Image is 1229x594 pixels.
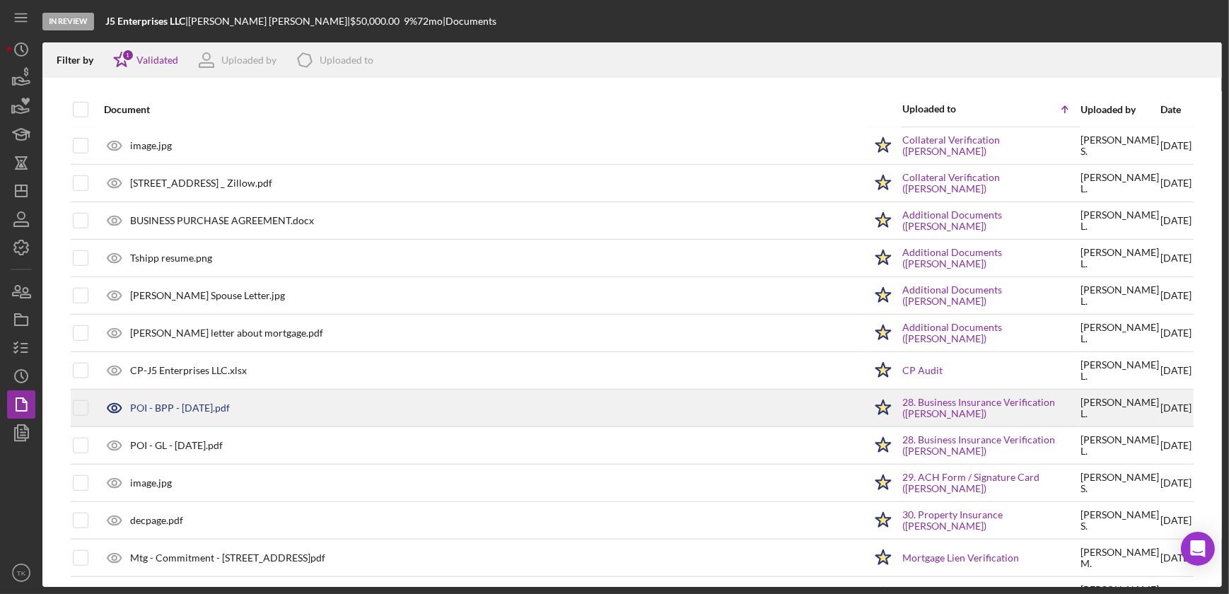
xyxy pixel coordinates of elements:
div: image.jpg [130,477,172,489]
div: [DATE] [1160,315,1192,351]
b: J5 Enterprises LLC [105,15,185,27]
div: [PERSON_NAME] L . [1081,172,1159,194]
div: Date [1160,104,1192,115]
a: Collateral Verification ([PERSON_NAME]) [902,134,1079,157]
div: | [105,16,188,27]
div: Mtg - Commitment - [STREET_ADDRESS]pdf [130,552,325,564]
div: POI - BPP - [DATE].pdf [130,402,230,414]
div: [STREET_ADDRESS] _ Zillow.pdf [130,177,272,189]
div: [PERSON_NAME] S . [1081,472,1159,494]
a: CP Audit [902,365,943,376]
a: 28. Business Insurance Verification ([PERSON_NAME]) [902,434,1079,457]
div: [DATE] [1160,503,1192,538]
a: Collateral Verification ([PERSON_NAME]) [902,172,1079,194]
div: [DATE] [1160,465,1192,501]
a: Additional Documents ([PERSON_NAME]) [902,247,1079,269]
text: TK [17,569,26,577]
div: [PERSON_NAME] S . [1081,134,1159,157]
a: Mortgage Lien Verification [902,552,1019,564]
a: 28. Business Insurance Verification ([PERSON_NAME]) [902,397,1079,419]
div: [DATE] [1160,203,1192,238]
div: [PERSON_NAME] letter about mortgage.pdf [130,327,323,339]
div: [PERSON_NAME] Spouse Letter.jpg [130,290,285,301]
div: [DATE] [1160,240,1192,276]
div: [PERSON_NAME] M . [1081,547,1159,569]
a: Additional Documents ([PERSON_NAME]) [902,284,1079,307]
div: BUSINESS PURCHASE AGREEMENT.docx [130,215,314,226]
div: [PERSON_NAME] L . [1081,209,1159,232]
a: Additional Documents ([PERSON_NAME]) [902,209,1079,232]
a: Additional Documents ([PERSON_NAME]) [902,322,1079,344]
div: Uploaded to [902,103,991,115]
div: 72 mo [417,16,443,27]
div: [PERSON_NAME] L . [1081,322,1159,344]
div: [DATE] [1160,128,1192,163]
div: Tshipp resume.png [130,252,212,264]
div: [PERSON_NAME] [PERSON_NAME] | [188,16,350,27]
div: [DATE] [1160,428,1192,463]
div: [DATE] [1160,165,1192,201]
div: [PERSON_NAME] L . [1081,397,1159,419]
div: $50,000.00 [350,16,404,27]
div: Validated [136,54,178,66]
a: 30. Property Insurance ([PERSON_NAME]) [902,509,1079,532]
div: [DATE] [1160,540,1192,576]
div: [PERSON_NAME] L . [1081,247,1159,269]
div: 9 % [404,16,417,27]
div: [PERSON_NAME] L . [1081,359,1159,382]
div: [PERSON_NAME] L . [1081,434,1159,457]
a: 29. ACH Form / Signature Card ([PERSON_NAME]) [902,472,1079,494]
div: [PERSON_NAME] L . [1081,284,1159,307]
div: Open Intercom Messenger [1181,532,1215,566]
div: [DATE] [1160,353,1192,388]
div: 1 [122,49,134,62]
div: decpage.pdf [130,515,183,526]
div: Uploaded by [221,54,276,66]
div: [DATE] [1160,278,1192,313]
div: Filter by [57,54,104,66]
div: [DATE] [1160,390,1192,426]
div: Document [104,104,864,115]
div: image.jpg [130,140,172,151]
div: CP-J5 Enterprises LLC.xlsx [130,365,247,376]
button: TK [7,559,35,587]
div: In Review [42,13,94,30]
div: Uploaded by [1081,104,1159,115]
div: POI - GL - [DATE].pdf [130,440,223,451]
div: Uploaded to [320,54,373,66]
div: | Documents [443,16,496,27]
div: [PERSON_NAME] S . [1081,509,1159,532]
